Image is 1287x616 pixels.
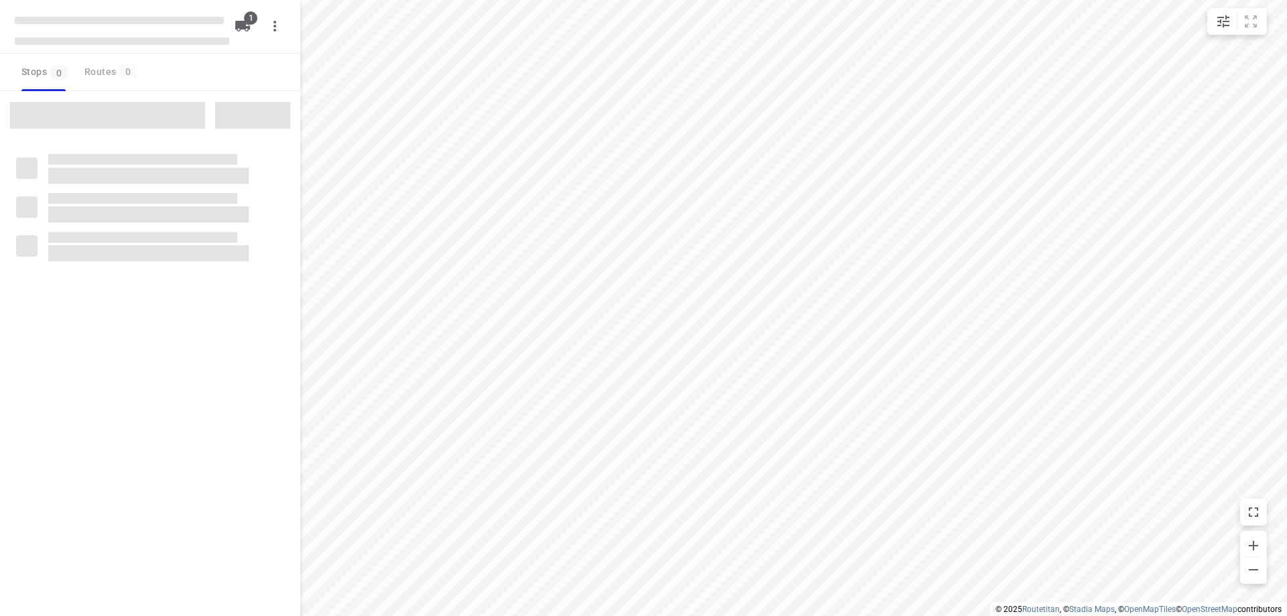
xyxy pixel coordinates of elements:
a: Stadia Maps [1069,605,1115,614]
a: OpenStreetMap [1182,605,1237,614]
button: Map settings [1210,8,1237,35]
li: © 2025 , © , © © contributors [995,605,1282,614]
div: small contained button group [1207,8,1267,35]
a: Routetitan [1022,605,1060,614]
a: OpenMapTiles [1124,605,1176,614]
